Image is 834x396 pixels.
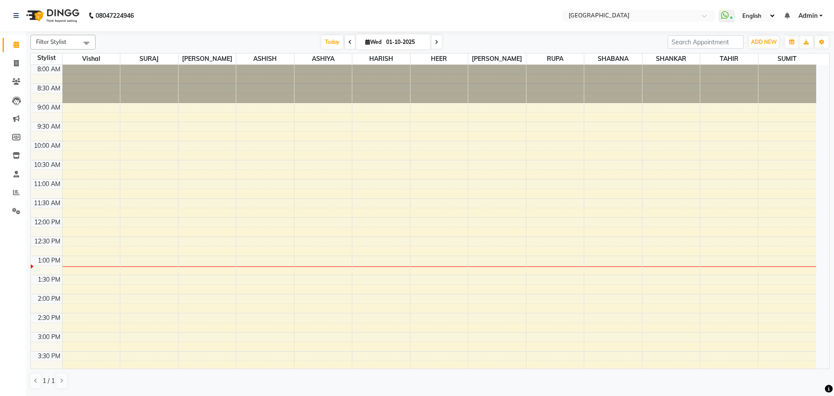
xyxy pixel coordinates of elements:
[43,376,55,386] span: 1 / 1
[179,53,236,64] span: [PERSON_NAME]
[36,352,62,361] div: 3:30 PM
[22,3,82,28] img: logo
[32,160,62,170] div: 10:30 AM
[668,35,744,49] input: Search Appointment
[36,122,62,131] div: 9:30 AM
[384,36,427,49] input: 2025-10-01
[36,333,62,342] div: 3:00 PM
[352,53,410,64] span: HARISH
[749,36,779,48] button: ADD NEW
[63,53,120,64] span: Vishal
[36,256,62,265] div: 1:00 PM
[236,53,294,64] span: ASHISH
[363,39,384,45] span: Wed
[32,199,62,208] div: 11:30 AM
[526,53,584,64] span: RUPA
[798,11,817,20] span: Admin
[36,313,62,323] div: 2:30 PM
[32,180,62,189] div: 11:00 AM
[96,3,134,28] b: 08047224946
[36,275,62,284] div: 1:30 PM
[321,35,343,49] span: Today
[410,53,468,64] span: HEER
[120,53,178,64] span: SURAJ
[700,53,758,64] span: TAHIR
[36,103,62,112] div: 9:00 AM
[32,141,62,150] div: 10:00 AM
[36,38,66,45] span: Filter Stylist
[36,294,62,303] div: 2:00 PM
[468,53,526,64] span: [PERSON_NAME]
[758,53,816,64] span: SUMIT
[33,237,62,246] div: 12:30 PM
[33,218,62,227] div: 12:00 PM
[31,53,62,63] div: Stylist
[642,53,700,64] span: SHANKAR
[295,53,352,64] span: ASHIYA
[36,84,62,93] div: 8:30 AM
[584,53,642,64] span: SHABANA
[751,39,777,45] span: ADD NEW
